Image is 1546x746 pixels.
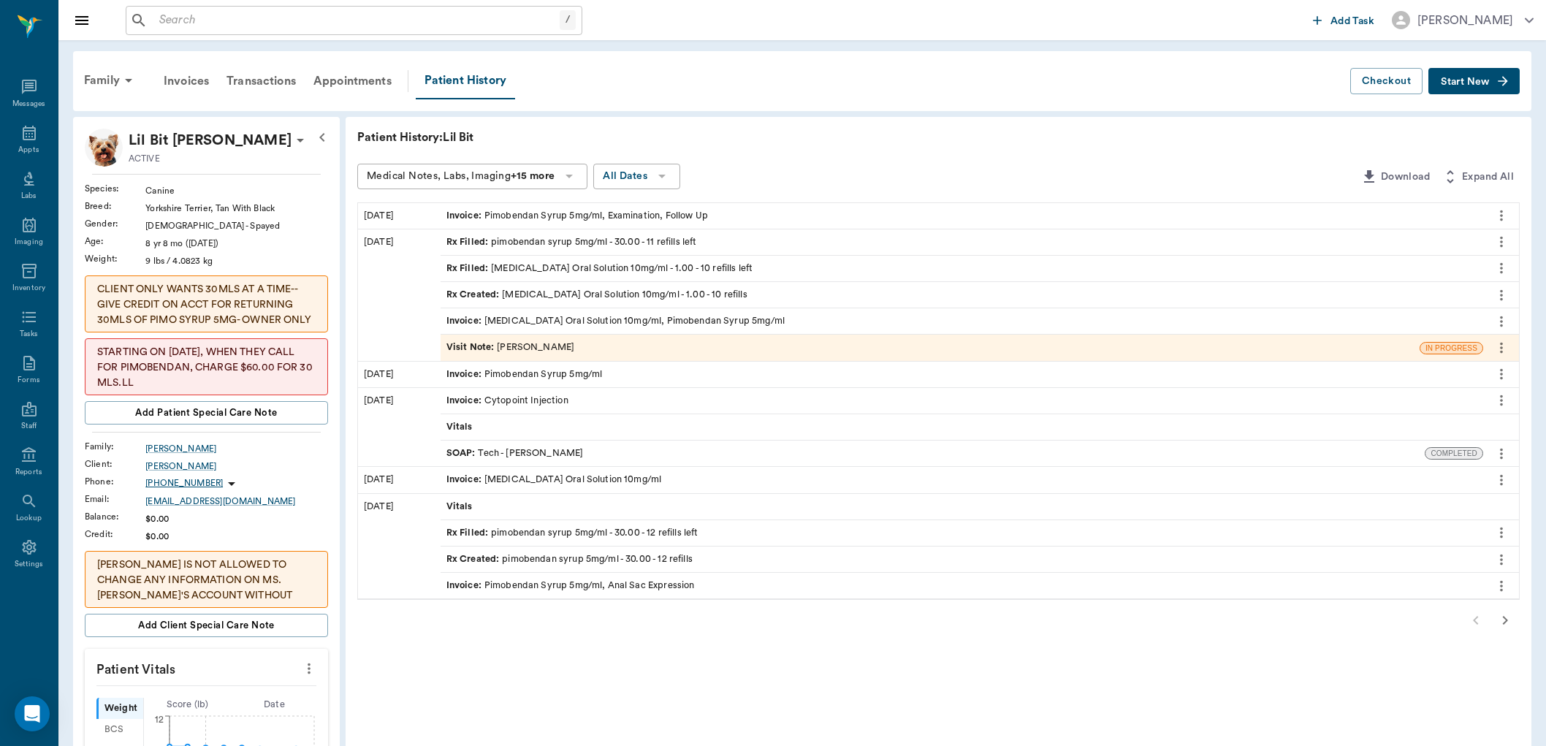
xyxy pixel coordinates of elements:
[85,510,145,523] div: Balance :
[1436,164,1520,191] button: Expand All
[446,473,662,487] div: [MEDICAL_DATA] Oral Solution 10mg/ml
[21,191,37,202] div: Labs
[145,530,328,543] div: $0.00
[446,394,568,408] div: Cytopoint Injection
[367,167,555,186] div: Medical Notes, Labs, Imaging
[446,368,603,381] div: Pimobendan Syrup 5mg/ml
[1490,283,1513,308] button: more
[1490,468,1513,492] button: more
[145,237,328,250] div: 8 yr 8 mo ([DATE])
[85,492,145,506] div: Email :
[358,203,441,229] div: [DATE]
[446,473,484,487] span: Invoice :
[358,494,441,599] div: [DATE]
[1490,362,1513,387] button: more
[15,559,44,570] div: Settings
[1490,256,1513,281] button: more
[145,202,328,215] div: Yorkshire Terrier, Tan With Black
[85,199,145,213] div: Breed :
[305,64,400,99] a: Appointments
[85,401,328,425] button: Add patient Special Care Note
[135,405,277,421] span: Add patient Special Care Note
[231,698,318,712] div: Date
[446,235,492,249] span: Rx Filled :
[446,262,492,275] span: Rx Filled :
[85,235,145,248] div: Age :
[75,63,146,98] div: Family
[446,446,584,460] div: Tech - [PERSON_NAME]
[560,10,576,30] div: /
[446,368,484,381] span: Invoice :
[18,375,39,386] div: Forms
[15,467,42,478] div: Reports
[145,495,328,508] a: [EMAIL_ADDRESS][DOMAIN_NAME]
[145,254,328,267] div: 9 lbs / 4.0823 kg
[97,557,316,634] p: [PERSON_NAME] IS NOT ALLOWED TO CHANGE ANY INFORMATION ON MS. [PERSON_NAME]'S ACCOUNT WITHOUT [PE...
[12,283,45,294] div: Inventory
[446,340,575,354] div: [PERSON_NAME]
[155,64,218,99] a: Invoices
[446,288,503,302] span: Rx Created :
[446,209,708,223] div: Pimobendan Syrup 5mg/ml, Examination, Follow Up
[145,477,223,490] p: [PHONE_NUMBER]
[85,649,328,685] p: Patient Vitals
[593,164,680,189] button: All Dates
[446,552,693,566] div: pimobendan syrup 5mg/ml - 30.00 - 12 refills
[357,129,796,146] p: Patient History: Lil Bit
[1490,388,1513,413] button: more
[1490,229,1513,254] button: more
[144,698,231,712] div: Score ( lb )
[15,696,50,731] div: Open Intercom Messenger
[16,513,42,524] div: Lookup
[358,467,441,492] div: [DATE]
[1490,309,1513,334] button: more
[446,526,492,540] span: Rx Filled :
[446,235,697,249] div: pimobendan syrup 5mg/ml - 30.00 - 11 refills left
[446,526,698,540] div: pimobendan syrup 5mg/ml - 30.00 - 12 refills left
[446,552,503,566] span: Rx Created :
[446,314,484,328] span: Invoice :
[1428,68,1520,95] button: Start New
[67,6,96,35] button: Close drawer
[446,500,476,514] span: Vitals
[1420,343,1482,354] span: IN PROGRESS
[358,388,441,467] div: [DATE]
[446,288,747,302] div: [MEDICAL_DATA] Oral Solution 10mg/ml - 1.00 - 10 refills
[85,182,145,195] div: Species :
[12,99,46,110] div: Messages
[416,63,515,99] a: Patient History
[18,145,39,156] div: Appts
[358,229,441,361] div: [DATE]
[511,171,555,181] b: +15 more
[15,237,43,248] div: Imaging
[1417,12,1513,29] div: [PERSON_NAME]
[85,614,328,637] button: Add client Special Care Note
[97,282,316,374] p: CLIENT ONLY WANTS 30MLS AT A TIME--GIVE CREDIT ON ACCT FOR RETURNING 30MLS OF PIMO SYRUP 5MG- OWN...
[1462,168,1514,186] span: Expand All
[1490,335,1513,360] button: more
[446,579,695,593] div: Pimobendan Syrup 5mg/ml, Anal Sac Expression
[1490,547,1513,572] button: more
[145,442,328,455] a: [PERSON_NAME]
[1490,203,1513,228] button: more
[297,656,321,681] button: more
[85,528,145,541] div: Credit :
[145,460,328,473] a: [PERSON_NAME]
[85,475,145,488] div: Phone :
[1490,520,1513,545] button: more
[20,329,38,340] div: Tasks
[446,209,484,223] span: Invoice :
[96,719,143,740] div: BCS
[97,345,316,391] p: STARTING ON [DATE], WHEN THEY CALL FOR PIMOBENDAN, CHARGE $60.00 FOR 30 MLS.LL
[358,362,441,387] div: [DATE]
[446,579,484,593] span: Invoice :
[1307,7,1380,34] button: Add Task
[1490,574,1513,598] button: more
[129,152,160,165] p: ACTIVE
[446,446,479,460] span: SOAP :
